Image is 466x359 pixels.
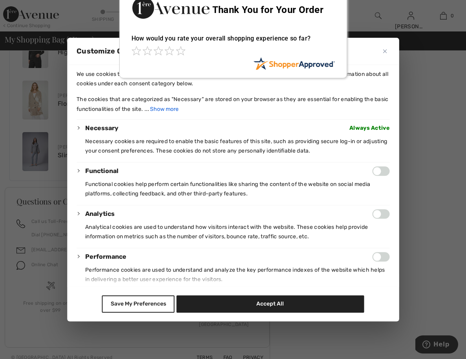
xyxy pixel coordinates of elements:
[85,166,119,176] button: Functional
[18,6,34,13] span: Help
[77,70,389,88] p: We use cookies to help you navigate efficiently and perform certain functions. You will find deta...
[372,252,389,261] input: Enable Performance
[85,180,389,199] p: Functional cookies help perform certain functionalities like sharing the content of the website o...
[85,265,389,284] p: Performance cookies are used to understand and analyze the key performance indexes of the website...
[150,104,179,114] button: Show more
[77,95,389,114] p: The cookies that are categorized as "Necessary" are stored on your browser as they are essential ...
[85,123,119,133] button: Necessary
[85,137,389,156] p: Necessary cookies are required to enable the basic features of this site, such as providing secur...
[85,209,115,219] button: Analytics
[372,209,389,219] input: Enable Analytics
[85,223,389,241] p: Analytical cookies are used to understand how visitors interact with the website. These cookies h...
[85,252,126,261] button: Performance
[102,295,175,313] button: Save My Preferences
[176,295,364,313] button: Accept All
[349,123,389,133] span: Always Active
[372,166,389,176] input: Enable Functional
[67,38,399,321] div: Customize Consent Preferences
[132,27,335,57] div: How would you rate your overall shopping experience so far?
[212,4,323,15] span: Thank You for Your Order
